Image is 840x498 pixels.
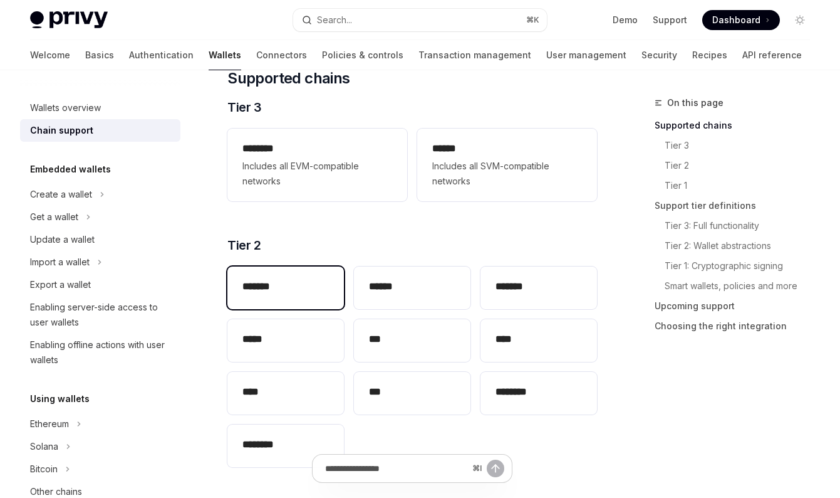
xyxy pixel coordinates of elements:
a: Tier 2: Wallet abstractions [655,236,820,256]
div: Enabling offline actions with user wallets [30,337,173,368]
span: On this page [667,95,723,110]
a: Update a wallet [20,228,180,251]
span: Supported chains [227,68,350,88]
span: ⌘ K [526,15,539,25]
a: Security [641,40,677,70]
div: Search... [317,13,352,28]
a: API reference [742,40,802,70]
a: Welcome [30,40,70,70]
div: Export a wallet [30,277,91,292]
a: Upcoming support [655,296,820,316]
a: **** ***Includes all EVM-compatible networks [227,129,407,201]
button: Toggle Solana section [20,435,180,458]
div: Enabling server-side access to user wallets [30,300,173,330]
a: Tier 1 [655,176,820,196]
button: Toggle Ethereum section [20,413,180,435]
div: Import a wallet [30,255,90,270]
a: Authentication [129,40,194,70]
input: Ask a question... [325,455,467,482]
button: Toggle Bitcoin section [20,458,180,480]
button: Toggle Get a wallet section [20,206,180,228]
span: Includes all SVM-compatible networks [432,159,582,189]
a: Support tier definitions [655,196,820,216]
button: Toggle dark mode [790,10,810,30]
div: Create a wallet [30,187,92,202]
button: Send message [487,460,504,477]
div: Wallets overview [30,100,101,115]
div: Ethereum [30,416,69,432]
a: Enabling server-side access to user wallets [20,296,180,334]
a: Supported chains [655,115,820,135]
a: User management [546,40,626,70]
button: Toggle Create a wallet section [20,183,180,206]
div: Chain support [30,123,93,138]
div: Bitcoin [30,462,58,477]
a: Chain support [20,119,180,142]
a: Support [653,14,687,26]
h5: Embedded wallets [30,162,111,177]
span: Dashboard [712,14,760,26]
img: light logo [30,11,108,29]
button: Toggle Import a wallet section [20,251,180,273]
a: Tier 2 [655,156,820,176]
a: Connectors [256,40,307,70]
a: Transaction management [418,40,531,70]
span: Tier 3 [227,98,261,116]
a: Tier 3 [655,135,820,156]
div: Update a wallet [30,232,95,247]
a: Enabling offline actions with user wallets [20,334,180,371]
span: Tier 2 [227,236,261,254]
h5: Using wallets [30,391,90,406]
div: Solana [30,439,58,454]
a: Demo [613,14,638,26]
span: Includes all EVM-compatible networks [242,159,392,189]
a: Tier 3: Full functionality [655,216,820,236]
a: Export a wallet [20,273,180,296]
a: Recipes [692,40,727,70]
a: Basics [85,40,114,70]
a: Wallets [209,40,241,70]
a: Tier 1: Cryptographic signing [655,256,820,276]
button: Open search [293,9,546,31]
a: Policies & controls [322,40,403,70]
a: Smart wallets, policies and more [655,276,820,296]
a: Choosing the right integration [655,316,820,336]
a: **** *Includes all SVM-compatible networks [417,129,597,201]
a: Wallets overview [20,97,180,119]
a: Dashboard [702,10,780,30]
div: Get a wallet [30,209,78,225]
